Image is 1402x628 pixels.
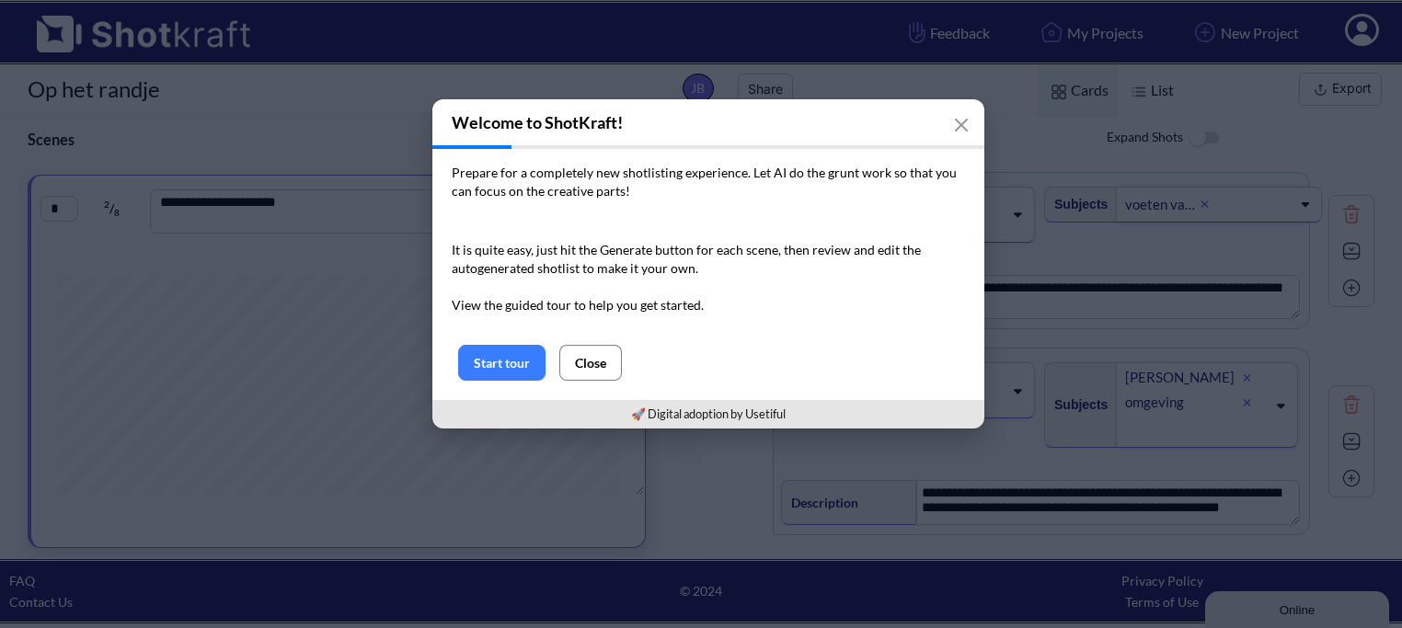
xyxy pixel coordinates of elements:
[458,345,546,381] button: Start tour
[452,241,965,314] p: It is quite easy, just hit the Generate button for each scene, then review and edit the autogener...
[559,345,622,381] button: Close
[631,406,786,421] a: 🚀 Digital adoption by Usetiful
[14,16,170,29] div: Online
[452,165,751,180] span: Prepare for a completely new shotlisting experience.
[432,99,984,145] h3: Welcome to ShotKraft!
